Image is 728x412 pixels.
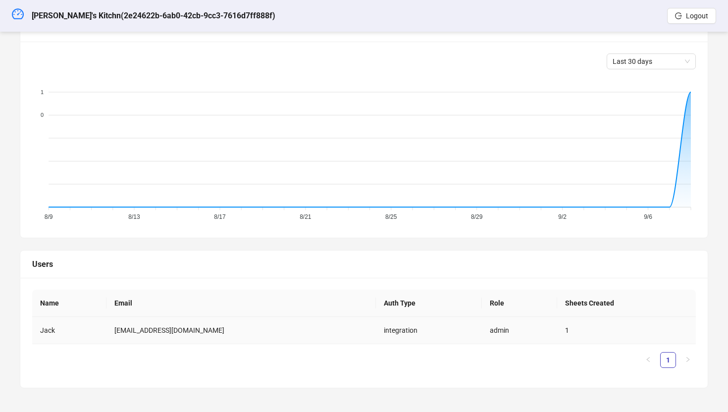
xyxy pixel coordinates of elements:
[45,213,53,220] tspan: 8/9
[661,353,676,367] a: 1
[482,290,557,317] th: Role
[214,213,226,220] tspan: 8/17
[557,317,696,344] td: 1
[376,290,482,317] th: Auth Type
[471,213,483,220] tspan: 8/29
[558,213,567,220] tspan: 9/2
[300,213,312,220] tspan: 8/21
[106,290,376,317] th: Email
[675,12,682,19] span: logout
[680,352,696,368] button: right
[557,290,696,317] th: Sheets Created
[660,352,676,368] li: 1
[640,352,656,368] li: Previous Page
[482,317,557,344] td: admin
[128,213,140,220] tspan: 8/13
[41,112,44,118] tspan: 0
[32,258,696,270] div: Users
[32,290,106,317] th: Name
[680,352,696,368] li: Next Page
[644,213,652,220] tspan: 9/6
[32,317,106,344] td: Jack
[41,89,44,95] tspan: 1
[376,317,482,344] td: integration
[686,12,708,20] span: Logout
[385,213,397,220] tspan: 8/25
[645,357,651,362] span: left
[12,8,24,20] span: dashboard
[685,357,691,362] span: right
[667,8,716,24] button: Logout
[106,317,376,344] td: [EMAIL_ADDRESS][DOMAIN_NAME]
[32,10,275,22] h5: [PERSON_NAME]'s Kitchn ( 2e24622b-6ab0-42cb-9cc3-7616d7ff888f )
[613,54,690,69] span: Last 30 days
[640,352,656,368] button: left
